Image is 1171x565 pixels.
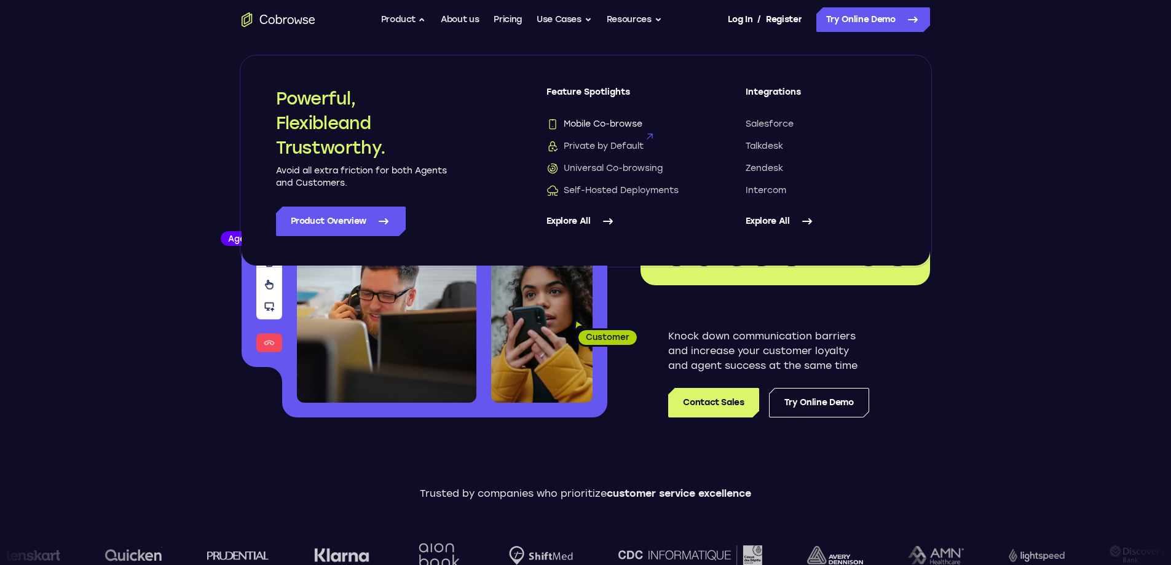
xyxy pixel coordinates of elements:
[668,388,759,417] a: Contact Sales
[546,118,559,130] img: Mobile Co-browse
[297,183,476,403] img: A customer support agent talking on the phone
[192,550,254,560] img: prudential
[242,12,315,27] a: Go to the home page
[441,7,479,32] a: About us
[746,162,896,175] a: Zendesk
[893,546,949,565] img: AMN Healthcare
[546,162,663,175] span: Universal Co-browsing
[546,162,559,175] img: Universal Co-browsing
[769,388,869,417] a: Try Online Demo
[746,140,896,152] a: Talkdesk
[381,7,427,32] button: Product
[546,184,679,197] span: Self-Hosted Deployments
[746,86,896,108] span: Integrations
[746,184,786,197] span: Intercom
[668,329,869,373] p: Knock down communication barriers and increase your customer loyalty and agent success at the sam...
[491,257,593,403] img: A customer holding their phone
[546,140,696,152] a: Private by DefaultPrivate by Default
[537,7,592,32] button: Use Cases
[994,548,1050,561] img: Lightspeed
[494,546,558,565] img: Shiftmed
[746,118,794,130] span: Salesforce
[546,118,696,130] a: Mobile Co-browseMobile Co-browse
[607,7,662,32] button: Resources
[607,488,751,499] span: customer service excellence
[276,165,448,189] p: Avoid all extra friction for both Agents and Customers.
[792,546,848,564] img: avery-dennison
[604,545,747,564] img: CDC Informatique
[746,140,783,152] span: Talkdesk
[746,162,783,175] span: Zendesk
[728,7,752,32] a: Log In
[746,207,896,236] a: Explore All
[816,7,930,32] a: Try Online Demo
[757,12,761,27] span: /
[546,184,559,197] img: Self-Hosted Deployments
[494,7,522,32] a: Pricing
[546,118,642,130] span: Mobile Co-browse
[546,184,696,197] a: Self-Hosted DeploymentsSelf-Hosted Deployments
[766,7,802,32] a: Register
[546,140,644,152] span: Private by Default
[746,118,896,130] a: Salesforce
[546,207,696,236] a: Explore All
[276,207,406,236] a: Product Overview
[546,86,696,108] span: Feature Spotlights
[746,184,896,197] a: Intercom
[546,162,696,175] a: Universal Co-browsingUniversal Co-browsing
[299,548,355,563] img: Klarna
[276,86,448,160] h2: Powerful, Flexible and Trustworthy.
[546,140,559,152] img: Private by Default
